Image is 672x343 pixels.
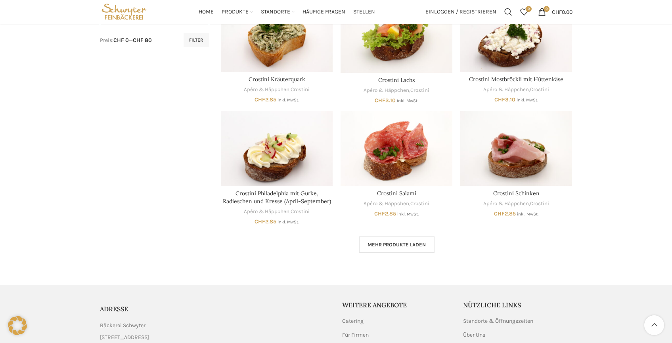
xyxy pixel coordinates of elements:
[378,76,415,84] a: Crostini Lachs
[255,218,265,225] span: CHF
[375,97,385,104] span: CHF
[463,331,486,339] a: Über Uns
[255,96,265,103] span: CHF
[133,37,152,44] span: CHF 80
[397,212,419,217] small: inkl. MwSt.
[291,86,310,93] a: Crostini
[368,242,426,248] span: Mehr Produkte laden
[494,210,505,217] span: CHF
[222,4,253,20] a: Produkte
[494,96,505,103] span: CHF
[516,4,532,20] div: Meine Wunschliste
[364,200,409,208] a: Apéro & Häppchen
[517,97,538,103] small: inkl. MwSt.
[184,33,209,47] button: Filter
[493,190,540,197] a: Crostini Schinken
[342,301,452,309] h5: Weitere Angebote
[530,200,549,208] a: Crostini
[261,8,290,16] span: Standorte
[222,8,249,16] span: Produkte
[221,208,333,215] div: ,
[425,9,496,15] span: Einloggen / Registrieren
[483,86,529,93] a: Apéro & Häppchen
[100,321,146,330] span: Bäckerei Schwyter
[221,86,333,93] div: ,
[223,190,331,205] a: Crostini Philadelphia mit Gurke, Radieschen und Kresse (April-September)
[534,4,576,20] a: 0 CHF0.00
[517,212,538,217] small: inkl. MwSt.
[342,317,364,325] a: Catering
[530,86,549,93] a: Crostini
[100,8,149,15] a: Site logo
[221,111,333,186] a: Crostini Philadelphia mit Gurke, Radieschen und Kresse (April-September)
[152,4,421,20] div: Main navigation
[526,6,532,12] span: 0
[261,4,295,20] a: Standorte
[494,210,516,217] bdi: 2.85
[359,236,435,253] a: Mehr Produkte laden
[483,200,529,208] a: Apéro & Häppchen
[100,36,152,44] div: Preis: —
[364,87,409,94] a: Apéro & Häppchen
[100,333,149,342] span: [STREET_ADDRESS]
[460,86,572,93] div: ,
[244,208,289,215] a: Apéro & Häppchen
[249,76,305,83] a: Crostini Kräuterquark
[353,8,375,16] span: Stellen
[460,111,572,186] a: Crostini Schinken
[374,210,396,217] bdi: 2.85
[278,219,299,225] small: inkl. MwSt.
[278,97,299,103] small: inkl. MwSt.
[302,4,345,20] a: Häufige Fragen
[544,6,549,12] span: 0
[516,4,532,20] a: 0
[469,76,563,83] a: Crostini Mostbröckli mit Hüttenkäse
[377,190,416,197] a: Crostini Salami
[244,86,289,93] a: Apéro & Häppchen
[410,87,429,94] a: Crostini
[353,4,375,20] a: Stellen
[199,4,214,20] a: Home
[291,208,310,215] a: Crostini
[100,305,128,313] span: ADRESSE
[460,200,572,208] div: ,
[463,301,572,309] h5: Nützliche Links
[374,210,385,217] span: CHF
[552,8,562,15] span: CHF
[500,4,516,20] a: Suchen
[341,200,452,208] div: ,
[302,8,345,16] span: Häufige Fragen
[421,4,500,20] a: Einloggen / Registrieren
[397,98,418,103] small: inkl. MwSt.
[494,96,515,103] bdi: 3.10
[255,96,276,103] bdi: 2.85
[113,37,129,44] span: CHF 0
[199,8,214,16] span: Home
[463,317,534,325] a: Standorte & Öffnungszeiten
[341,87,452,94] div: ,
[644,315,664,335] a: Scroll to top button
[375,97,396,104] bdi: 3.10
[255,218,276,225] bdi: 2.85
[552,8,572,15] bdi: 0.00
[341,111,452,186] a: Crostini Salami
[342,331,370,339] a: Für Firmen
[410,200,429,208] a: Crostini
